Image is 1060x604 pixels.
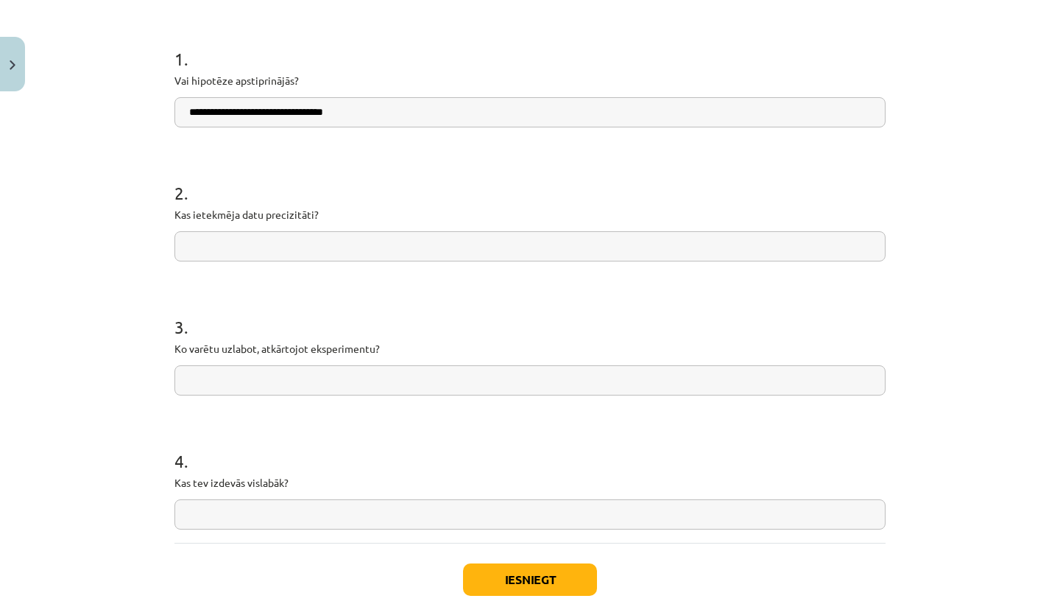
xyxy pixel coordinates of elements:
p: Ko varētu uzlabot, atkārtojot eksperimentu? [174,341,886,357]
h1: 2 . [174,157,886,203]
p: Vai hipotēze apstiprinājās? [174,73,886,88]
p: Kas tev izdevās vislabāk? [174,475,886,491]
button: Iesniegt [463,563,597,596]
h1: 3 . [174,291,886,337]
h1: 1 . [174,23,886,69]
h1: 4 . [174,425,886,471]
p: Kas ietekmēja datu precizitāti? [174,207,886,222]
img: icon-close-lesson-0947bae3869378f0d4975bcd49f059093ad1ed9edebbc8119c70593378902aed.svg [10,60,15,70]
